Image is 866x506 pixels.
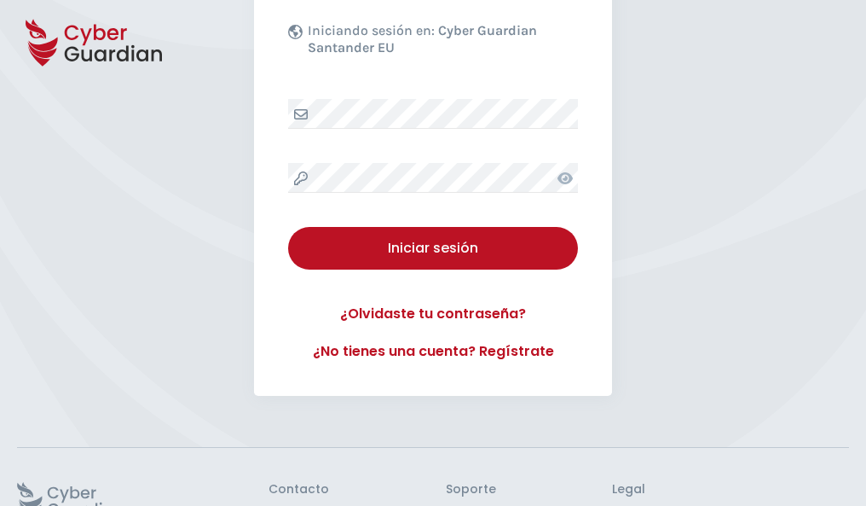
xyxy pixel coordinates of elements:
h3: Legal [612,482,849,497]
a: ¿No tienes una cuenta? Regístrate [288,341,578,362]
a: ¿Olvidaste tu contraseña? [288,304,578,324]
h3: Contacto [268,482,329,497]
h3: Soporte [446,482,496,497]
div: Iniciar sesión [301,238,565,259]
button: Iniciar sesión [288,227,578,270]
